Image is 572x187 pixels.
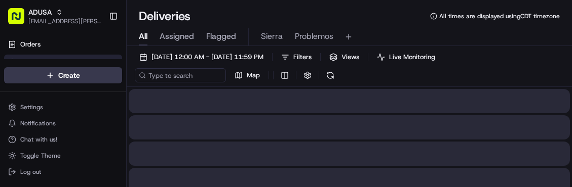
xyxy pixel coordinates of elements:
button: ADUSA[EMAIL_ADDRESS][PERSON_NAME][DOMAIN_NAME] [4,4,105,28]
button: Notifications [4,116,122,130]
span: All [139,30,147,42]
span: All times are displayed using CDT timezone [439,12,560,20]
span: Problemos [295,30,333,42]
button: Refresh [323,68,337,82]
span: Orders [20,40,41,49]
span: Assigned [160,30,194,42]
button: Create [4,67,122,83]
button: Chat with us! [4,132,122,147]
span: Log out [20,168,41,176]
button: Toggle Theme [4,149,122,163]
input: Type to search [135,68,226,82]
span: Toggle Theme [20,152,61,160]
button: [DATE] 12:00 AM - [DATE] 11:59 PM [135,50,268,64]
span: [DATE] 12:00 AM - [DATE] 11:59 PM [151,53,263,62]
button: [EMAIL_ADDRESS][PERSON_NAME][DOMAIN_NAME] [28,17,101,25]
button: Views [325,50,364,64]
button: Log out [4,165,122,179]
button: Live Monitoring [372,50,440,64]
span: Map [247,71,260,80]
span: Views [341,53,359,62]
span: Filters [293,53,312,62]
button: ADUSA [28,7,52,17]
h1: Deliveries [139,8,190,24]
a: Deliveries [4,55,122,71]
span: Create [58,70,80,80]
span: Live Monitoring [389,53,435,62]
button: Filters [277,50,316,64]
span: Chat with us! [20,135,57,144]
button: Settings [4,100,122,114]
span: Deliveries [20,58,49,67]
span: Settings [20,103,43,111]
span: Flagged [206,30,236,42]
button: Map [230,68,264,82]
span: Sierra [261,30,283,42]
a: Orders [4,36,122,53]
span: Notifications [20,119,56,127]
